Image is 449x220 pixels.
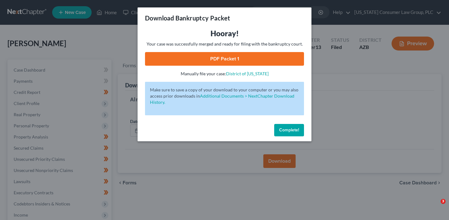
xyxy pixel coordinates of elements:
p: Your case was successfully merged and ready for filing with the bankruptcy court. [145,41,304,47]
h3: Download Bankruptcy Packet [145,14,230,22]
h3: Hooray! [145,29,304,38]
span: 3 [441,199,446,204]
a: PDF Packet 1 [145,52,304,66]
a: Additional Documents > NextChapter Download History. [150,93,294,105]
a: District of [US_STATE] [226,71,269,76]
span: Complete! [279,127,299,133]
p: Make sure to save a copy of your download to your computer or you may also access prior downloads in [150,87,299,105]
iframe: Intercom live chat [428,199,443,214]
p: Manually file your case: [145,71,304,77]
button: Complete! [274,124,304,136]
